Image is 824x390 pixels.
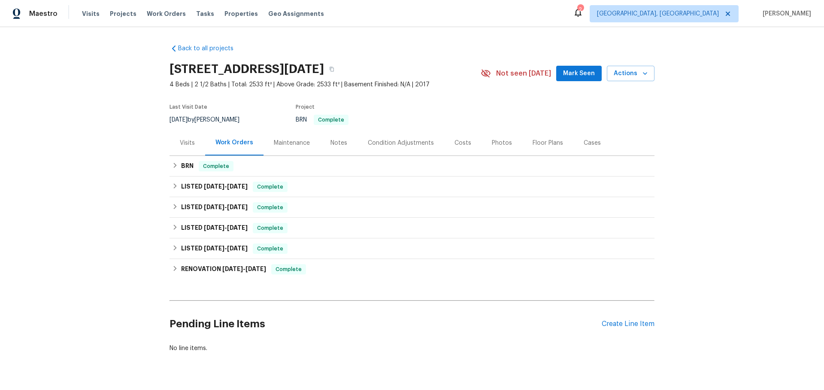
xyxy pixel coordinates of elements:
[215,138,253,147] div: Work Orders
[204,225,248,231] span: -
[170,44,252,53] a: Back to all projects
[200,162,233,171] span: Complete
[759,9,811,18] span: [PERSON_NAME]
[533,139,563,147] div: Floor Plans
[272,265,305,274] span: Complete
[170,117,188,123] span: [DATE]
[492,139,512,147] div: Photos
[454,139,471,147] div: Costs
[602,320,654,328] div: Create Line Item
[170,344,654,353] div: No line items.
[577,5,583,14] div: 2
[254,203,287,212] span: Complete
[170,197,654,218] div: LISTED [DATE]-[DATE]Complete
[110,9,136,18] span: Projects
[607,66,654,82] button: Actions
[227,183,248,189] span: [DATE]
[181,202,248,213] h6: LISTED
[170,65,324,73] h2: [STREET_ADDRESS][DATE]
[170,304,602,344] h2: Pending Line Items
[368,139,434,147] div: Condition Adjustments
[181,223,248,233] h6: LISTED
[204,183,248,189] span: -
[222,266,266,272] span: -
[170,218,654,238] div: LISTED [DATE]-[DATE]Complete
[204,245,224,251] span: [DATE]
[222,266,243,272] span: [DATE]
[254,244,287,253] span: Complete
[268,9,324,18] span: Geo Assignments
[181,161,194,171] h6: BRN
[315,117,348,122] span: Complete
[296,104,315,110] span: Project
[296,117,348,123] span: BRN
[254,183,287,191] span: Complete
[181,264,266,274] h6: RENOVATION
[170,238,654,259] div: LISTED [DATE]-[DATE]Complete
[196,11,214,17] span: Tasks
[181,182,248,192] h6: LISTED
[330,139,347,147] div: Notes
[82,9,100,18] span: Visits
[556,66,602,82] button: Mark Seen
[227,204,248,210] span: [DATE]
[204,225,224,231] span: [DATE]
[254,224,287,232] span: Complete
[170,80,481,89] span: 4 Beds | 2 1/2 Baths | Total: 2533 ft² | Above Grade: 2533 ft² | Basement Finished: N/A | 2017
[204,245,248,251] span: -
[563,68,595,79] span: Mark Seen
[170,115,250,125] div: by [PERSON_NAME]
[597,9,719,18] span: [GEOGRAPHIC_DATA], [GEOGRAPHIC_DATA]
[29,9,58,18] span: Maestro
[274,139,310,147] div: Maintenance
[204,204,224,210] span: [DATE]
[170,177,654,197] div: LISTED [DATE]-[DATE]Complete
[180,139,195,147] div: Visits
[614,68,648,79] span: Actions
[227,245,248,251] span: [DATE]
[170,104,207,110] span: Last Visit Date
[227,225,248,231] span: [DATE]
[245,266,266,272] span: [DATE]
[181,244,248,254] h6: LISTED
[224,9,258,18] span: Properties
[496,69,551,78] span: Not seen [DATE]
[204,183,224,189] span: [DATE]
[584,139,601,147] div: Cases
[204,204,248,210] span: -
[147,9,186,18] span: Work Orders
[170,259,654,280] div: RENOVATION [DATE]-[DATE]Complete
[324,61,339,77] button: Copy Address
[170,156,654,177] div: BRN Complete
